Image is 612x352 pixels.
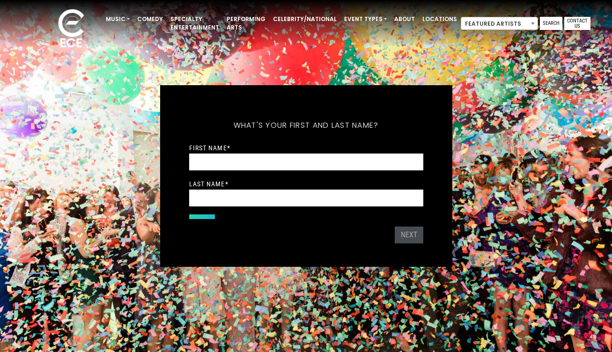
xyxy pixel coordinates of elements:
label: Last Name [189,180,229,188]
h5: What's your first and last name? [189,109,423,142]
img: ece_new_logo_whitev2-1.png [48,7,95,52]
a: Music [102,11,133,27]
a: Specialty Entertainment [167,11,223,36]
a: Performing Arts [223,11,269,36]
a: About [391,11,419,27]
a: Locations [419,11,461,27]
a: Search [540,17,562,30]
a: Contact Us [564,17,590,30]
a: Comedy [133,11,167,27]
a: Event Types [340,11,391,27]
span: Featured Artists [461,17,538,30]
a: Celebrity/National [269,11,340,27]
span: Featured Artists [461,17,538,30]
label: First Name [189,144,230,152]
